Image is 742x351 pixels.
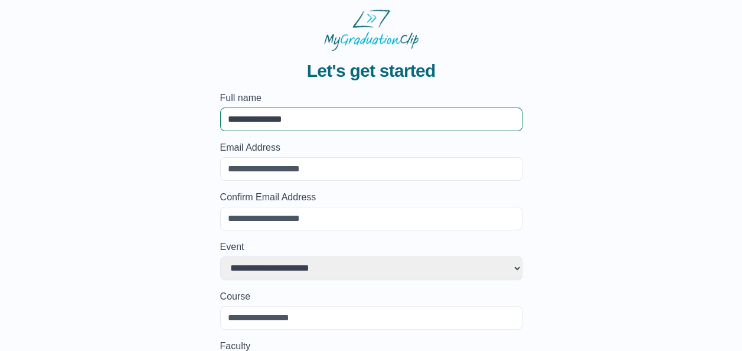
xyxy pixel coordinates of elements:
[220,91,522,105] label: Full name
[220,190,522,204] label: Confirm Email Address
[324,9,419,51] img: MyGraduationClip
[220,290,522,304] label: Course
[220,141,522,155] label: Email Address
[307,60,436,82] span: Let's get started
[220,240,522,254] label: Event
